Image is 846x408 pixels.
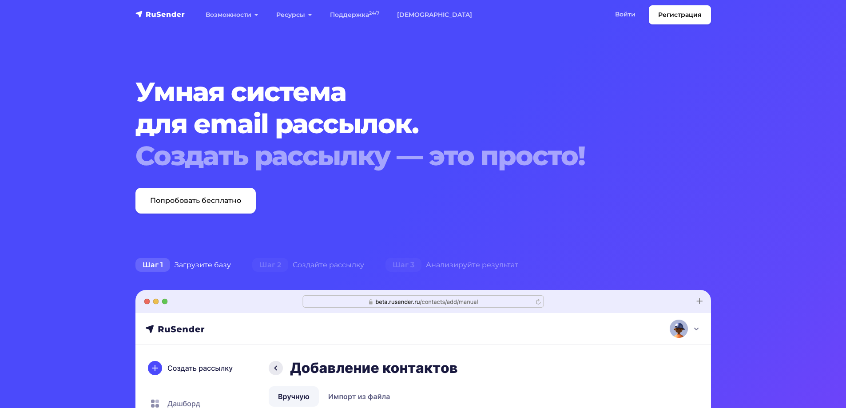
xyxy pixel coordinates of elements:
[649,5,711,24] a: Регистрация
[135,258,170,272] span: Шаг 1
[369,10,379,16] sup: 24/7
[385,258,421,272] span: Шаг 3
[135,188,256,214] a: Попробовать бесплатно
[267,6,321,24] a: Ресурсы
[135,76,662,172] h1: Умная система для email рассылок.
[135,140,662,172] div: Создать рассылку — это просто!
[197,6,267,24] a: Возможности
[388,6,481,24] a: [DEMOGRAPHIC_DATA]
[375,256,529,274] div: Анализируйте результат
[125,256,242,274] div: Загрузите базу
[606,5,644,24] a: Войти
[242,256,375,274] div: Создайте рассылку
[135,10,185,19] img: RuSender
[321,6,388,24] a: Поддержка24/7
[252,258,288,272] span: Шаг 2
